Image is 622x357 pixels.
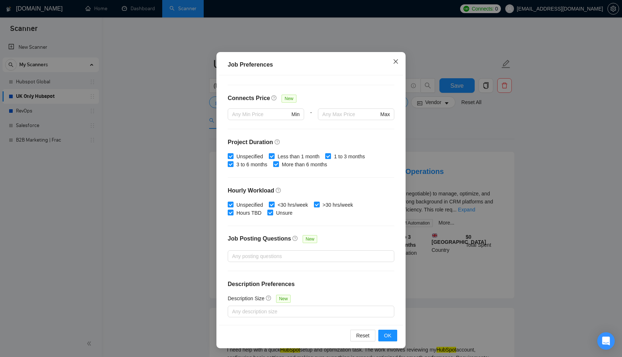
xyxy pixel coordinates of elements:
[234,160,270,168] span: 3 to 6 months
[232,110,290,118] input: Any Min Price
[271,95,277,101] span: question-circle
[331,152,368,160] span: 1 to 3 months
[228,280,394,289] h4: Description Preferences
[356,332,370,340] span: Reset
[234,209,264,217] span: Hours TBD
[282,95,296,103] span: New
[291,110,300,118] span: Min
[384,332,391,340] span: OK
[292,235,298,241] span: question-circle
[350,330,375,341] button: Reset
[276,187,282,193] span: question-circle
[228,294,264,302] h5: Description Size
[276,295,291,303] span: New
[228,186,394,195] h4: Hourly Workload
[275,139,280,145] span: question-circle
[378,330,397,341] button: OK
[273,209,295,217] span: Unsure
[266,295,272,301] span: question-circle
[228,60,394,69] div: Job Preferences
[393,59,399,64] span: close
[597,332,615,350] div: Open Intercom Messenger
[275,201,311,209] span: <30 hrs/week
[380,110,390,118] span: Max
[228,234,291,243] h4: Job Posting Questions
[228,138,394,147] h4: Project Duration
[304,108,318,129] div: -
[303,235,317,243] span: New
[386,52,406,72] button: Close
[322,110,379,118] input: Any Max Price
[228,94,270,103] h4: Connects Price
[234,152,266,160] span: Unspecified
[275,152,322,160] span: Less than 1 month
[279,160,330,168] span: More than 6 months
[320,201,356,209] span: >30 hrs/week
[234,201,266,209] span: Unspecified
